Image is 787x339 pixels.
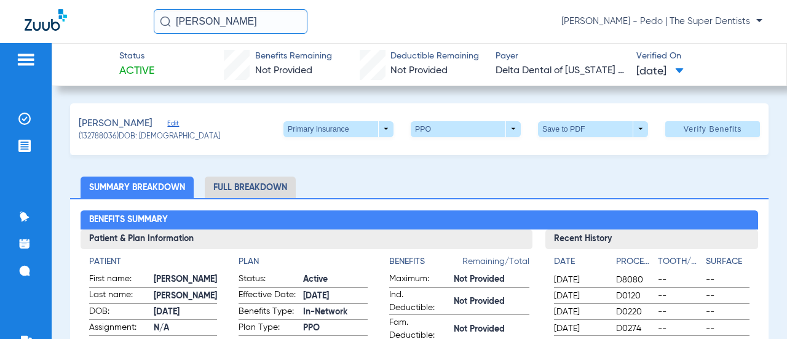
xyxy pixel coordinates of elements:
iframe: Chat Widget [726,280,787,339]
span: Assignment: [89,321,149,336]
span: Deductible Remaining [390,50,479,63]
app-breakdown-title: Date [554,255,606,273]
span: Benefits Remaining [255,50,332,63]
span: Delta Dental of [US_STATE] (DDPA) - AI [496,63,626,79]
app-breakdown-title: Tooth/Quad [658,255,702,273]
span: Edit [167,119,178,131]
span: DOB: [89,305,149,320]
span: -- [658,290,702,302]
span: [PERSON_NAME] [154,290,217,303]
h4: Plan [239,255,368,268]
li: Full Breakdown [205,177,296,198]
span: Not Provided [255,66,312,76]
span: [DATE] [636,64,684,79]
input: Search for patients [154,9,307,34]
span: Not Provided [454,323,529,336]
h4: Benefits [389,255,462,268]
span: Verified On [636,50,767,63]
span: -- [706,274,749,286]
span: -- [706,290,749,302]
span: [DATE] [554,322,606,335]
app-breakdown-title: Procedure [616,255,654,273]
h3: Patient & Plan Information [81,229,532,249]
h4: Date [554,255,606,268]
span: PPO [303,322,368,335]
span: Plan Type: [239,321,299,336]
span: N/A [154,322,217,335]
span: Payer [496,50,626,63]
h3: Recent History [545,229,758,249]
h4: Surface [706,255,749,268]
h4: Patient [89,255,217,268]
h2: Benefits Summary [81,210,757,230]
button: Verify Benefits [665,121,760,137]
span: First name: [89,273,149,287]
span: [DATE] [554,290,606,302]
img: hamburger-icon [16,52,36,67]
button: Save to PDF [538,121,648,137]
span: Active [119,63,154,79]
span: Status: [239,273,299,287]
span: [DATE] [303,290,368,303]
span: Benefits Type: [239,305,299,320]
h4: Procedure [616,255,654,268]
span: Active [303,273,368,286]
span: (132788036) DOB: [DEMOGRAPHIC_DATA] [79,132,220,143]
span: Verify Benefits [684,124,742,134]
span: Last name: [89,289,149,303]
button: PPO [411,121,521,137]
span: [DATE] [554,274,606,286]
span: -- [658,274,702,286]
span: [PERSON_NAME] [79,116,152,132]
span: In-Network [303,306,368,319]
span: D0120 [616,290,654,302]
app-breakdown-title: Surface [706,255,749,273]
span: [PERSON_NAME] [154,273,217,286]
span: Not Provided [454,295,529,308]
span: [PERSON_NAME] - Pedo | The Super Dentists [561,15,762,28]
span: D8080 [616,274,654,286]
span: Effective Date: [239,289,299,303]
img: Zuub Logo [25,9,67,31]
span: -- [706,306,749,318]
span: D0220 [616,306,654,318]
span: D0274 [616,322,654,335]
li: Summary Breakdown [81,177,194,198]
span: -- [706,322,749,335]
span: Status [119,50,154,63]
span: -- [658,306,702,318]
span: Not Provided [390,66,448,76]
img: Search Icon [160,16,171,27]
span: [DATE] [554,306,606,318]
span: Not Provided [454,273,529,286]
span: Ind. Deductible: [389,289,449,314]
button: Primary Insurance [283,121,393,137]
span: Maximum: [389,273,449,287]
span: [DATE] [154,306,217,319]
span: Remaining/Total [462,255,529,273]
h4: Tooth/Quad [658,255,702,268]
app-breakdown-title: Benefits [389,255,462,273]
span: -- [658,322,702,335]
